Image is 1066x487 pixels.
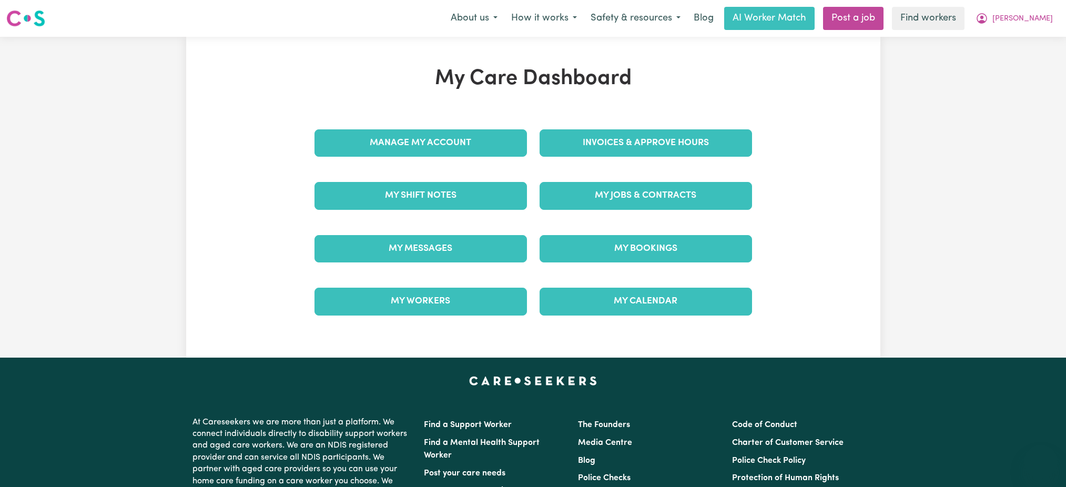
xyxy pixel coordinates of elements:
[424,469,505,478] a: Post your care needs
[992,13,1053,25] span: [PERSON_NAME]
[969,7,1060,29] button: My Account
[823,7,884,30] a: Post a job
[724,7,815,30] a: AI Worker Match
[732,421,797,429] a: Code of Conduct
[314,288,527,315] a: My Workers
[540,288,752,315] a: My Calendar
[1024,445,1058,479] iframe: Button to launch messaging window, conversation in progress
[469,377,597,385] a: Careseekers home page
[504,7,584,29] button: How it works
[314,235,527,262] a: My Messages
[584,7,687,29] button: Safety & resources
[578,456,595,465] a: Blog
[424,421,512,429] a: Find a Support Worker
[578,421,630,429] a: The Founders
[444,7,504,29] button: About us
[6,9,45,28] img: Careseekers logo
[732,474,839,482] a: Protection of Human Rights
[424,439,540,460] a: Find a Mental Health Support Worker
[578,474,631,482] a: Police Checks
[578,439,632,447] a: Media Centre
[540,235,752,262] a: My Bookings
[892,7,965,30] a: Find workers
[732,456,806,465] a: Police Check Policy
[308,66,758,92] h1: My Care Dashboard
[732,439,844,447] a: Charter of Customer Service
[687,7,720,30] a: Blog
[314,182,527,209] a: My Shift Notes
[540,182,752,209] a: My Jobs & Contracts
[6,6,45,31] a: Careseekers logo
[540,129,752,157] a: Invoices & Approve Hours
[314,129,527,157] a: Manage My Account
